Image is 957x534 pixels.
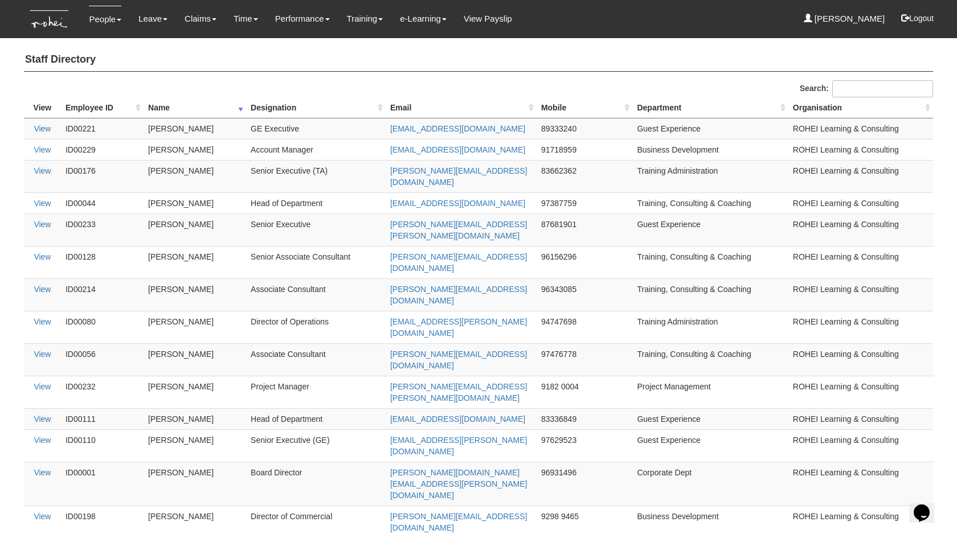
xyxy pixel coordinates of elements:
[537,118,633,139] td: 89333240
[788,118,933,139] td: ROHEI Learning & Consulting
[464,6,512,32] a: View Payslip
[390,512,527,532] a: [PERSON_NAME][EMAIL_ADDRESS][DOMAIN_NAME]
[34,199,51,208] a: View
[24,97,61,118] th: View
[632,429,788,462] td: Guest Experience
[390,317,527,338] a: [EMAIL_ADDRESS][PERSON_NAME][DOMAIN_NAME]
[788,376,933,408] td: ROHEI Learning & Consulting
[788,97,933,118] th: Organisation : activate to sort column ascending
[537,97,633,118] th: Mobile : activate to sort column ascending
[61,160,144,192] td: ID00176
[144,311,246,343] td: [PERSON_NAME]
[24,48,933,72] h4: Staff Directory
[788,462,933,506] td: ROHEI Learning & Consulting
[246,246,386,278] td: Senior Associate Consultant
[246,160,386,192] td: Senior Executive (TA)
[61,213,144,246] td: ID00233
[144,343,246,376] td: [PERSON_NAME]
[390,124,525,133] a: [EMAIL_ADDRESS][DOMAIN_NAME]
[34,166,51,175] a: View
[386,97,537,118] th: Email : activate to sort column ascending
[632,246,788,278] td: Training, Consulting & Coaching
[632,462,788,506] td: Corporate Dept
[537,343,633,376] td: 97476778
[788,160,933,192] td: ROHEI Learning & Consulting
[390,414,525,424] a: [EMAIL_ADDRESS][DOMAIN_NAME]
[390,468,527,500] a: [PERSON_NAME][DOMAIN_NAME][EMAIL_ADDRESS][PERSON_NAME][DOMAIN_NAME]
[144,118,246,139] td: [PERSON_NAME]
[537,278,633,311] td: 96343085
[89,6,121,32] a: People
[144,462,246,506] td: [PERSON_NAME]
[275,6,330,32] a: Performance
[788,192,933,213] td: ROHEI Learning & Consulting
[632,192,788,213] td: Training, Consulting & Coaching
[144,97,246,118] th: Name : activate to sort column ascending
[788,246,933,278] td: ROHEI Learning & Consulting
[390,285,527,305] a: [PERSON_NAME][EMAIL_ADDRESS][DOMAIN_NAME]
[804,6,885,32] a: [PERSON_NAME]
[788,311,933,343] td: ROHEI Learning & Consulting
[632,376,788,408] td: Project Management
[61,462,144,506] td: ID00001
[390,166,527,187] a: [PERSON_NAME][EMAIL_ADDRESS][DOMAIN_NAME]
[34,436,51,445] a: View
[632,160,788,192] td: Training Administration
[893,5,942,32] button: Logout
[632,213,788,246] td: Guest Experience
[246,311,386,343] td: Director of Operations
[632,97,788,118] th: Department : activate to sort column ascending
[144,429,246,462] td: [PERSON_NAME]
[61,97,144,118] th: Employee ID: activate to sort column ascending
[246,462,386,506] td: Board Director
[61,429,144,462] td: ID00110
[788,408,933,429] td: ROHEI Learning & Consulting
[537,192,633,213] td: 97387759
[246,139,386,160] td: Account Manager
[390,252,527,273] a: [PERSON_NAME][EMAIL_ADDRESS][DOMAIN_NAME]
[246,408,386,429] td: Head of Department
[632,408,788,429] td: Guest Experience
[909,488,946,523] iframe: chat widget
[537,213,633,246] td: 87681901
[61,408,144,429] td: ID00111
[34,414,51,424] a: View
[34,145,51,154] a: View
[144,213,246,246] td: [PERSON_NAME]
[788,343,933,376] td: ROHEI Learning & Consulting
[61,192,144,213] td: ID00044
[138,6,167,32] a: Leave
[34,468,51,477] a: View
[400,6,447,32] a: e-Learning
[61,246,144,278] td: ID00128
[788,213,933,246] td: ROHEI Learning & Consulting
[788,139,933,160] td: ROHEI Learning & Consulting
[34,220,51,229] a: View
[537,246,633,278] td: 96156296
[34,512,51,521] a: View
[788,429,933,462] td: ROHEI Learning & Consulting
[537,160,633,192] td: 83662362
[246,213,386,246] td: Senior Executive
[390,350,527,370] a: [PERSON_NAME][EMAIL_ADDRESS][DOMAIN_NAME]
[788,278,933,311] td: ROHEI Learning & Consulting
[61,343,144,376] td: ID00056
[390,145,525,154] a: [EMAIL_ADDRESS][DOMAIN_NAME]
[61,278,144,311] td: ID00214
[144,376,246,408] td: [PERSON_NAME]
[537,429,633,462] td: 97629523
[537,408,633,429] td: 83336849
[144,192,246,213] td: [PERSON_NAME]
[144,139,246,160] td: [PERSON_NAME]
[390,436,527,456] a: [EMAIL_ADDRESS][PERSON_NAME][DOMAIN_NAME]
[832,80,933,97] input: Search:
[61,311,144,343] td: ID00080
[632,139,788,160] td: Business Development
[34,285,51,294] a: View
[246,97,386,118] th: Designation : activate to sort column ascending
[537,311,633,343] td: 94747698
[246,376,386,408] td: Project Manager
[537,139,633,160] td: 91718959
[537,376,633,408] td: 9182 0004
[34,124,51,133] a: View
